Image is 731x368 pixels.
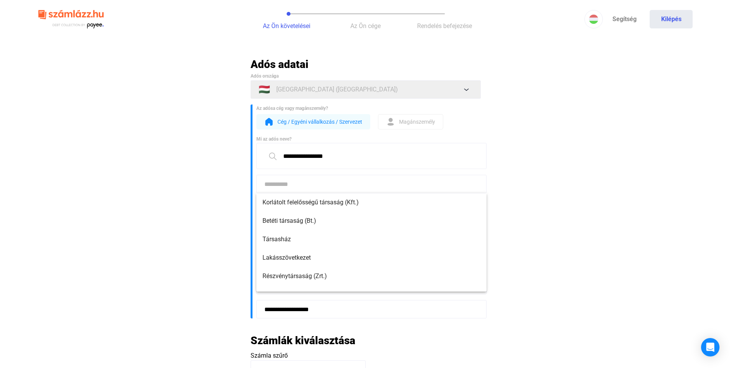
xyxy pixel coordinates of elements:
[603,10,646,28] a: Segítség
[262,253,480,262] span: Lakásszövetkezet
[262,272,480,281] span: Részvénytársaság (Zrt.)
[38,7,104,32] img: szamlazzhu-logo
[259,85,270,94] span: 🇭🇺
[386,117,395,126] img: form-ind
[417,22,472,30] span: Rendelés befejezése
[650,10,693,28] button: Kilépés
[251,58,481,71] h2: Adós adatai
[262,216,480,225] span: Betéti társaság (Bt.)
[251,334,355,347] h2: Számlák kiválasztása
[701,338,719,356] div: Intercom üzenőfelület megnyitása
[262,198,480,207] span: Korlátolt felelősségű társaság (Kft.)
[256,114,370,129] button: form-orgCég / Egyéni vállalkozás / Szervezet
[350,22,381,30] span: Az Ön cége
[263,22,310,30] span: Az Ön követelései
[264,117,274,126] img: form-org
[277,117,362,126] span: Cég / Egyéni vállalkozás / Szervezet
[251,352,288,359] span: Számla szűrő
[262,290,480,299] span: Részvénytársaság (Nyrt.)
[256,135,481,143] div: Mi az adós neve?
[262,235,480,244] span: Társasház
[584,10,603,28] button: HU
[276,85,398,94] span: [GEOGRAPHIC_DATA] ([GEOGRAPHIC_DATA])
[251,80,481,99] button: 🇭🇺[GEOGRAPHIC_DATA] ([GEOGRAPHIC_DATA])
[589,15,598,24] img: HU
[378,114,443,129] button: form-indMagánszemély
[251,73,279,79] span: Adós országa
[399,117,435,126] span: Magánszemély
[256,104,481,112] div: Az adósa cég vagy magánszemély?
